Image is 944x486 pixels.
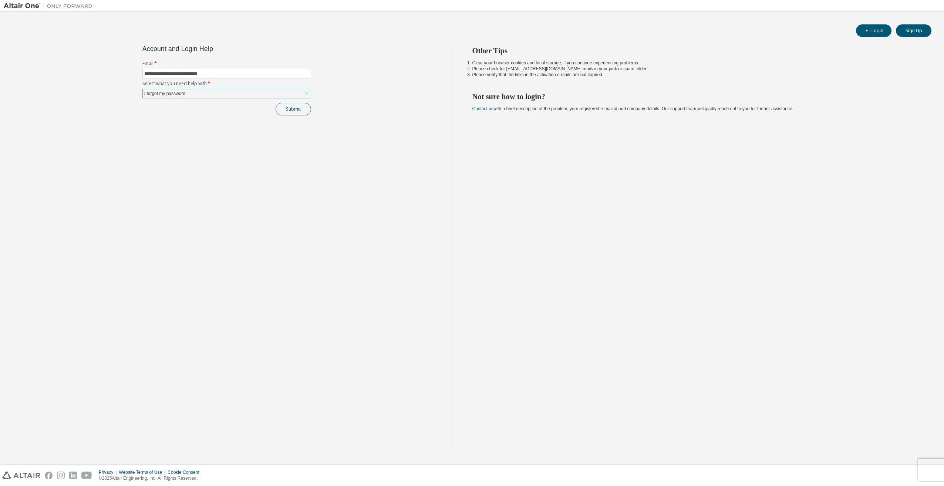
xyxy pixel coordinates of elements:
label: Email [142,61,311,67]
li: Please verify that the links in the activation e-mails are not expired. [472,72,918,78]
button: Login [856,24,891,37]
div: Account and Login Help [142,46,277,52]
div: Website Terms of Use [119,469,168,475]
div: Privacy [99,469,119,475]
h2: Not sure how to login? [472,92,918,101]
h2: Other Tips [472,46,918,55]
img: youtube.svg [81,472,92,479]
div: I forgot my password [143,90,186,98]
img: instagram.svg [57,472,65,479]
div: Cookie Consent [168,469,203,475]
a: Contact us [472,106,493,111]
li: Clear your browser cookies and local storage, if you continue experiencing problems. [472,60,918,66]
button: Sign Up [896,24,931,37]
li: Please check for [EMAIL_ADDRESS][DOMAIN_NAME] mails in your junk or spam folder. [472,66,918,72]
p: © 2025 Altair Engineering, Inc. All Rights Reserved. [99,475,204,482]
div: I forgot my password [143,89,311,98]
img: facebook.svg [45,472,53,479]
img: altair_logo.svg [2,472,40,479]
span: with a brief description of the problem, your registered e-mail id and company details. Our suppo... [472,106,793,111]
label: Select what you need help with [142,81,311,87]
img: Altair One [4,2,96,10]
button: Submit [276,103,311,115]
img: linkedin.svg [69,472,77,479]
